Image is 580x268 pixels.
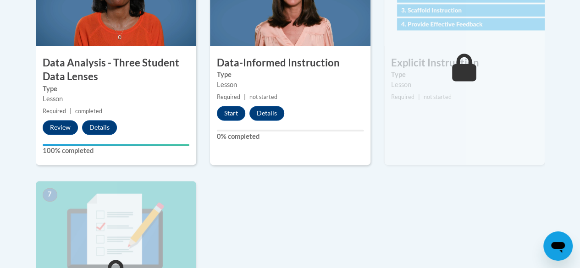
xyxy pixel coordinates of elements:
button: Review [43,120,78,135]
span: Required [217,93,240,100]
span: Required [391,93,414,100]
label: Type [43,84,189,94]
span: not started [424,93,452,100]
button: Details [249,106,284,120]
span: not started [249,93,277,100]
div: Lesson [43,94,189,104]
button: Start [217,106,245,120]
span: completed [75,108,102,115]
label: Type [391,70,538,80]
h3: Data-Informed Instruction [210,56,370,70]
label: 100% completed [43,146,189,156]
div: Your progress [43,144,189,146]
span: | [244,93,246,100]
iframe: Button to launch messaging window [543,231,573,261]
div: Lesson [217,80,364,90]
button: Details [82,120,117,135]
span: | [418,93,420,100]
span: | [70,108,72,115]
h3: Data Analysis - Three Student Data Lenses [36,56,196,84]
span: Required [43,108,66,115]
label: Type [217,70,364,80]
label: 0% completed [217,131,364,142]
h3: Explicit Instruction [384,56,545,70]
div: Lesson [391,80,538,90]
span: 7 [43,188,57,202]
